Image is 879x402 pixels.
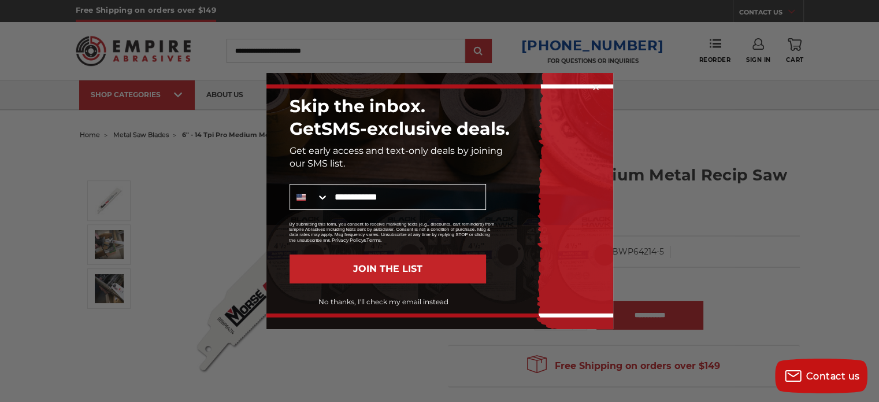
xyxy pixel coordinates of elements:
a: Terms [366,237,381,243]
a: Privacy Policy [331,237,363,243]
span: Get [290,118,321,139]
span: our SMS list. [290,158,345,169]
p: By submitting this form, you consent to receive marketing texts (e.g., discounts, cart reminders)... [290,222,498,243]
span: Contact us [806,371,860,382]
button: Search Countries [290,185,329,209]
button: No thanks, I'll check my email instead [281,292,486,312]
span: Skip the inbox. [290,95,425,117]
button: Close dialog [590,82,602,93]
img: United States [296,193,306,202]
span: SMS-exclusive deals. [321,118,510,139]
span: Get early access and text-only deals by joining [290,145,503,156]
button: JOIN THE LIST [290,255,486,283]
button: Contact us [775,359,867,393]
